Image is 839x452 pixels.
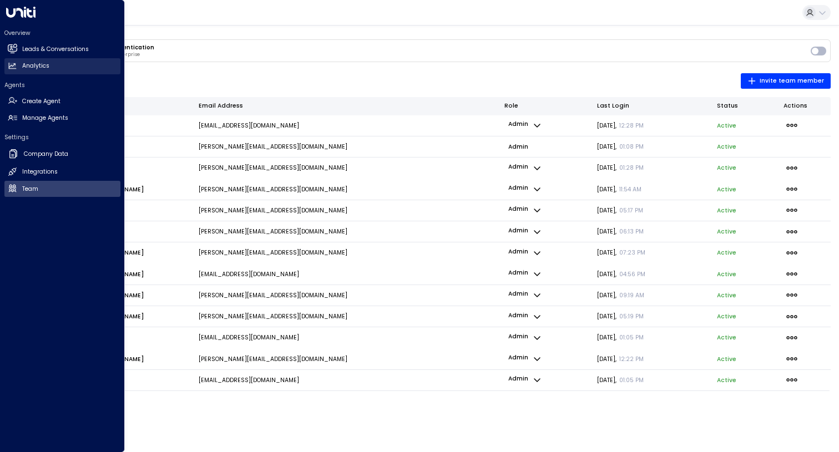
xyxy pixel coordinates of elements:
[597,101,705,111] div: Last Login
[504,101,586,111] div: Role
[619,376,644,384] span: 01:05 PM
[504,119,546,133] button: admin
[22,167,58,176] h2: Integrations
[504,225,546,238] button: admin
[619,121,644,130] span: 12:28 PM
[22,185,38,194] h2: Team
[619,227,644,236] span: 06:13 PM
[199,143,347,151] p: [PERSON_NAME][EMAIL_ADDRESS][DOMAIN_NAME]
[38,44,807,51] h3: Enterprise Multi-Factor Authentication
[4,58,120,74] a: Analytics
[597,291,644,299] span: [DATE] ,
[597,206,643,215] span: [DATE] ,
[717,101,772,111] div: Status
[4,110,120,126] a: Manage Agents
[597,248,645,257] span: [DATE] ,
[199,376,299,384] p: [EMAIL_ADDRESS][DOMAIN_NAME]
[199,185,347,194] p: [PERSON_NAME][EMAIL_ADDRESS][DOMAIN_NAME]
[22,62,49,70] h2: Analytics
[717,185,736,194] p: active
[597,185,641,194] span: [DATE] ,
[504,352,546,366] button: admin
[619,270,645,278] span: 04:56 PM
[199,248,347,257] p: [PERSON_NAME][EMAIL_ADDRESS][DOMAIN_NAME]
[4,133,120,141] h2: Settings
[504,204,546,217] button: admin
[619,355,644,363] span: 12:22 PM
[199,333,299,342] p: [EMAIL_ADDRESS][DOMAIN_NAME]
[199,270,299,278] p: [EMAIL_ADDRESS][DOMAIN_NAME]
[619,143,644,151] span: 01:08 PM
[504,182,546,196] button: admin
[199,164,347,172] p: [PERSON_NAME][EMAIL_ADDRESS][DOMAIN_NAME]
[717,121,736,130] p: active
[597,101,629,111] div: Last Login
[717,270,736,278] p: active
[504,161,546,175] button: admin
[199,101,493,111] div: Email Address
[597,376,644,384] span: [DATE] ,
[717,248,736,257] p: active
[24,150,68,159] h2: Company Data
[717,291,736,299] p: active
[199,101,243,111] div: Email Address
[504,309,546,323] button: admin
[38,52,807,57] p: Require MFA for all users in your enterprise
[717,333,736,342] p: active
[199,227,347,236] p: [PERSON_NAME][EMAIL_ADDRESS][DOMAIN_NAME]
[717,143,736,151] p: active
[717,376,736,384] p: active
[504,140,533,154] p: admin
[597,270,645,278] span: [DATE] ,
[619,164,644,172] span: 01:28 PM
[619,185,641,194] span: 11:54 AM
[597,333,644,342] span: [DATE] ,
[619,333,644,342] span: 01:05 PM
[504,246,546,260] button: admin
[597,355,644,363] span: [DATE] ,
[784,101,825,111] div: Actions
[4,81,120,89] h2: Agents
[741,73,831,89] button: Invite team member
[504,331,546,344] p: admin
[597,227,644,236] span: [DATE] ,
[619,248,645,257] span: 07:23 PM
[619,206,643,215] span: 05:17 PM
[4,41,120,57] a: Leads & Conversations
[717,164,736,172] p: active
[504,288,546,302] button: admin
[4,29,120,37] h2: Overview
[199,312,347,321] p: [PERSON_NAME][EMAIL_ADDRESS][DOMAIN_NAME]
[22,97,60,106] h2: Create Agent
[717,227,736,236] p: active
[4,93,120,109] a: Create Agent
[504,373,546,387] button: admin
[619,312,644,321] span: 05:19 PM
[199,355,347,363] p: [PERSON_NAME][EMAIL_ADDRESS][DOMAIN_NAME]
[717,355,736,363] p: active
[4,145,120,163] a: Company Data
[4,164,120,180] a: Integrations
[597,143,644,151] span: [DATE] ,
[199,206,347,215] p: [PERSON_NAME][EMAIL_ADDRESS][DOMAIN_NAME]
[717,206,736,215] p: active
[597,164,644,172] span: [DATE] ,
[597,312,644,321] span: [DATE] ,
[597,121,644,130] span: [DATE] ,
[619,291,644,299] span: 09:19 AM
[504,267,546,281] button: admin
[747,76,824,86] span: Invite team member
[199,121,299,130] p: [EMAIL_ADDRESS][DOMAIN_NAME]
[22,114,68,123] h2: Manage Agents
[199,291,347,299] p: [PERSON_NAME][EMAIL_ADDRESS][DOMAIN_NAME]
